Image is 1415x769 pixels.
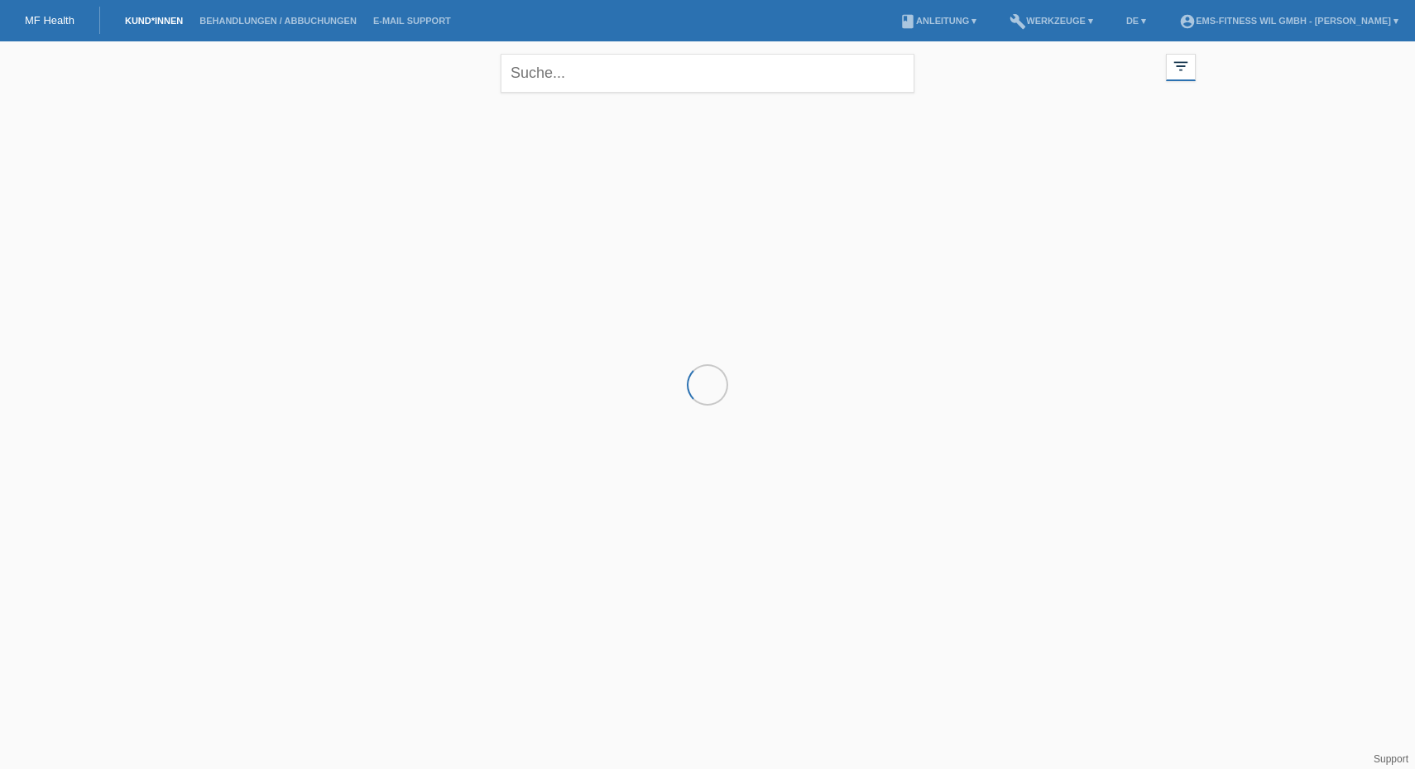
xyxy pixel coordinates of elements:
[191,16,365,26] a: Behandlungen / Abbuchungen
[1010,13,1026,30] i: build
[1172,57,1190,75] i: filter_list
[117,16,191,26] a: Kund*innen
[501,54,914,93] input: Suche...
[891,16,985,26] a: bookAnleitung ▾
[1374,753,1408,765] a: Support
[899,13,916,30] i: book
[1118,16,1154,26] a: DE ▾
[1179,13,1196,30] i: account_circle
[365,16,459,26] a: E-Mail Support
[1171,16,1407,26] a: account_circleEMS-Fitness Wil GmbH - [PERSON_NAME] ▾
[1001,16,1101,26] a: buildWerkzeuge ▾
[25,14,74,26] a: MF Health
